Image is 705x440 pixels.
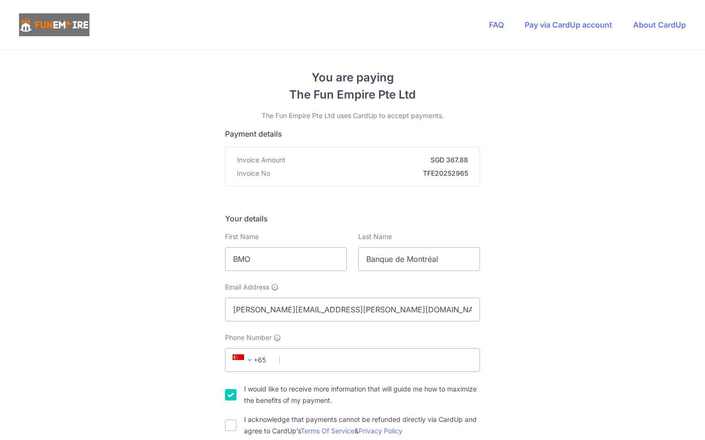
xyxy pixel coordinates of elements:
strong: TFE20252965 [274,169,468,178]
label: First Name [225,232,259,241]
a: Terms Of Service [301,427,354,435]
a: Pay via CardUp account [525,20,612,30]
label: I would like to receive more information that will guide me how to maximize the benefits of my pa... [244,383,480,406]
span: +65 [230,354,273,366]
input: First name [225,247,347,271]
a: About CardUp [633,20,686,30]
h5: Payment details [225,128,480,140]
strong: SGD 367.88 [289,155,468,165]
span: Email Address [225,282,269,292]
p: The Fun Empire Pte Ltd uses CardUp to accept payments. [225,111,480,120]
span: You are paying [225,69,480,86]
label: Last Name [358,232,392,241]
span: +65 [233,354,255,366]
input: Last name [358,247,480,271]
span: Phone Number [225,333,272,342]
h5: Your details [225,213,480,224]
span: Invoice Amount [237,155,285,165]
a: Privacy Policy [359,427,402,435]
span: Invoice No [237,169,270,178]
input: Email address [225,298,480,321]
label: I acknowledge that payments cannot be refunded directly via CardUp and agree to CardUp’s & [244,414,480,437]
a: FAQ [489,20,504,30]
span: The Fun Empire Pte Ltd [225,86,480,103]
